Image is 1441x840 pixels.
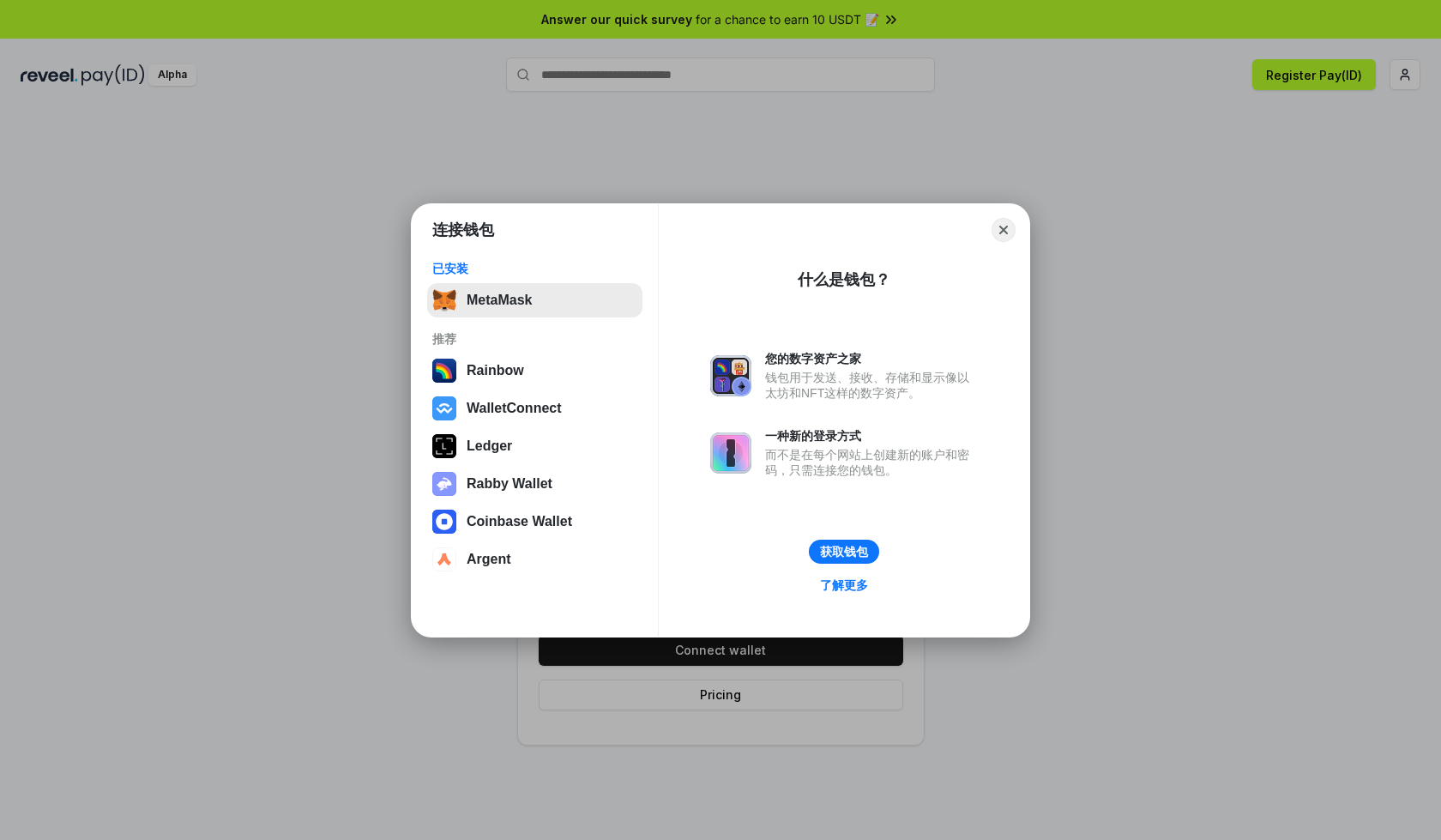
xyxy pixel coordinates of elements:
[427,354,642,388] button: Rainbow
[810,574,878,596] a: 了解更多
[432,288,456,312] img: svg+xml,%3Csvg%20fill%3D%22none%22%20height%3D%2233%22%20viewBox%3D%220%200%2035%2033%22%20width%...
[427,283,642,317] button: MetaMask
[467,514,572,529] div: Coinbase Wallet
[427,542,642,577] button: Argent
[432,220,494,240] h1: 连接钱包
[820,544,868,559] div: 获取钱包
[467,363,524,378] div: Rainbow
[467,293,532,308] div: MetaMask
[798,269,890,290] div: 什么是钱包？
[432,434,456,458] img: svg+xml,%3Csvg%20xmlns%3D%22http%3A%2F%2Fwww.w3.org%2F2000%2Fsvg%22%20width%3D%2228%22%20height%3...
[432,396,456,420] img: svg+xml,%3Csvg%20width%3D%2228%22%20height%3D%2228%22%20viewBox%3D%220%200%2028%2028%22%20fill%3D...
[467,401,562,416] div: WalletConnect
[432,261,637,276] div: 已安装
[765,370,978,401] div: 钱包用于发送、接收、存储和显示像以太坊和NFT这样的数字资产。
[432,331,637,347] div: 推荐
[710,432,751,474] img: svg+xml,%3Csvg%20xmlns%3D%22http%3A%2F%2Fwww.w3.org%2F2000%2Fsvg%22%20fill%3D%22none%22%20viewBox...
[765,447,978,478] div: 而不是在每个网站上创建新的账户和密码，只需连接您的钱包。
[427,467,642,501] button: Rabby Wallet
[710,355,751,396] img: svg+xml,%3Csvg%20xmlns%3D%22http%3A%2F%2Fwww.w3.org%2F2000%2Fsvg%22%20fill%3D%22none%22%20viewBox...
[765,428,978,444] div: 一种新的登录方式
[432,547,456,571] img: svg+xml,%3Csvg%20width%3D%2228%22%20height%3D%2228%22%20viewBox%3D%220%200%2028%2028%22%20fill%3D...
[427,429,642,463] button: Ledger
[992,218,1016,242] button: Close
[820,577,868,593] div: 了解更多
[467,476,552,492] div: Rabby Wallet
[467,438,512,454] div: Ledger
[427,505,642,539] button: Coinbase Wallet
[765,351,978,366] div: 您的数字资产之家
[432,510,456,534] img: svg+xml,%3Csvg%20width%3D%2228%22%20height%3D%2228%22%20viewBox%3D%220%200%2028%2028%22%20fill%3D...
[432,359,456,383] img: svg+xml,%3Csvg%20width%3D%22120%22%20height%3D%22120%22%20viewBox%3D%220%200%20120%20120%22%20fil...
[809,540,879,564] button: 获取钱包
[427,391,642,426] button: WalletConnect
[432,472,456,496] img: svg+xml,%3Csvg%20xmlns%3D%22http%3A%2F%2Fwww.w3.org%2F2000%2Fsvg%22%20fill%3D%22none%22%20viewBox...
[467,552,511,567] div: Argent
